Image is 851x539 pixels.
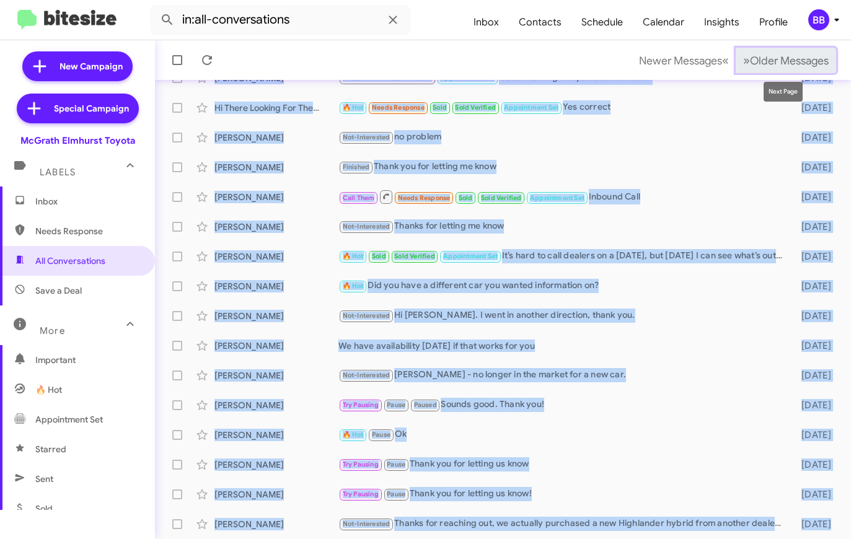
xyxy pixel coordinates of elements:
a: Inbox [464,4,509,40]
nav: Page navigation example [632,48,836,73]
div: [DATE] [788,369,841,382]
span: Not-Interested [343,371,390,379]
span: Inbox [35,195,141,208]
div: Thank you for letting us know [338,457,788,471]
div: Inbound Call [338,189,788,204]
div: [PERSON_NAME] [214,458,338,471]
span: 🔥 Hot [343,282,364,290]
div: [PERSON_NAME] [214,191,338,203]
div: [PERSON_NAME] [214,518,338,530]
span: More [40,325,65,336]
span: Save a Deal [35,284,82,297]
span: Pause [387,401,405,409]
div: [PERSON_NAME] [214,340,338,352]
a: Special Campaign [17,94,139,123]
span: Appointment Set [35,413,103,426]
a: Schedule [571,4,633,40]
span: Sold [459,194,473,202]
div: [DATE] [788,429,841,441]
div: [PERSON_NAME] [214,250,338,263]
div: [DATE] [788,131,841,144]
div: [PERSON_NAME] [214,429,338,441]
div: [PERSON_NAME] [214,280,338,292]
span: Pause [372,431,390,439]
span: Try Pausing [343,490,379,498]
div: [PERSON_NAME] [214,131,338,144]
span: « [722,53,729,68]
button: BB [798,9,837,30]
div: [PERSON_NAME] - no longer in the market for a new car. [338,368,788,382]
span: Needs Response [398,194,451,202]
div: Sounds good. Thank you! [338,398,788,412]
span: Paused [414,401,437,409]
div: [PERSON_NAME] [214,221,338,233]
div: Did you have a different car you wanted information on? [338,279,788,293]
span: Needs Response [35,225,141,237]
div: [PERSON_NAME] [214,310,338,322]
div: BB [808,9,829,30]
span: New Campaign [60,60,123,72]
div: Hi [PERSON_NAME]. I went in another direction, thank you. [338,309,788,323]
span: Starred [35,443,66,455]
span: Pause [387,460,405,468]
div: [DATE] [788,458,841,471]
span: 🔥 Hot [343,103,364,112]
span: Sold Verified [394,252,435,260]
span: Labels [40,167,76,178]
a: New Campaign [22,51,133,81]
div: It’s hard to call dealers on a [DATE], but [DATE] I can see what’s out there [338,249,788,263]
span: Special Campaign [54,102,129,115]
div: Next Page [764,82,803,102]
span: Insights [694,4,749,40]
span: Needs Response [372,103,425,112]
div: no problem [338,130,788,144]
span: Sold [433,103,447,112]
span: Try Pausing [343,401,379,409]
div: [DATE] [788,340,841,352]
div: [DATE] [788,191,841,203]
a: Profile [749,4,798,40]
span: Older Messages [750,54,829,68]
div: [PERSON_NAME] [214,399,338,411]
div: Hi There Looking For The Otd On This Vehicle [214,102,338,114]
span: Not-Interested [343,222,390,230]
div: McGrath Elmhurst Toyota [20,134,135,147]
div: [PERSON_NAME] [214,369,338,382]
div: [PERSON_NAME] [214,161,338,173]
span: All Conversations [35,255,105,267]
a: Calendar [633,4,694,40]
span: Finished [343,163,370,171]
span: Appointment Set [443,252,498,260]
span: Pause [387,490,405,498]
span: 🔥 Hot [343,252,364,260]
div: [DATE] [788,399,841,411]
span: Sold [372,252,386,260]
button: Previous [632,48,736,73]
span: Not-Interested [343,520,390,528]
div: Thank you for letting me know [338,160,788,174]
a: Contacts [509,4,571,40]
span: Newer Messages [639,54,722,68]
span: Sold Verified [481,194,522,202]
div: [DATE] [788,250,841,263]
div: [DATE] [788,518,841,530]
span: Important [35,354,141,366]
span: Call Them [343,194,375,202]
div: [DATE] [788,488,841,501]
div: Ok [338,427,788,442]
span: » [743,53,750,68]
span: Appointment Set [530,194,584,202]
span: 🔥 Hot [35,383,62,396]
div: We have availability [DATE] if that works for you [338,340,788,352]
div: [DATE] [788,221,841,233]
span: Appointment Set [504,103,558,112]
div: [DATE] [788,102,841,114]
div: Yes correct [338,100,788,115]
span: Try Pausing [343,460,379,468]
div: Thanks for reaching out, we actually purchased a new Highlander hybrid from another dealer last w... [338,517,788,531]
button: Next [736,48,836,73]
span: Not-Interested [343,133,390,141]
div: [DATE] [788,310,841,322]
